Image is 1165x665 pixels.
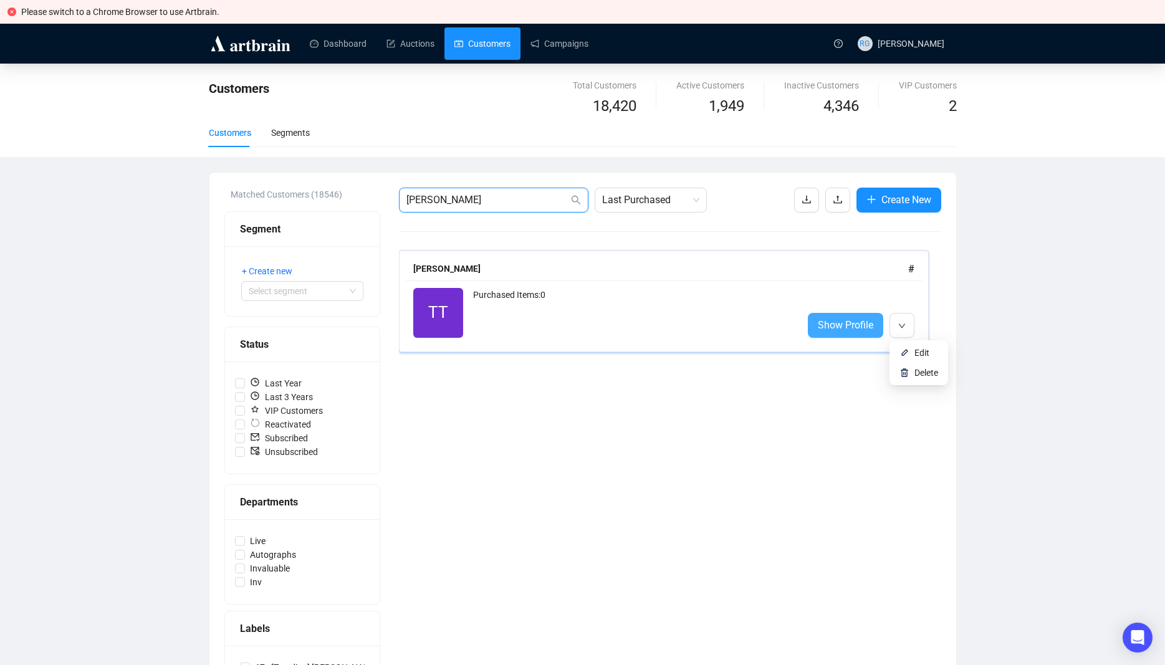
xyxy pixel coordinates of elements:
div: [PERSON_NAME] [413,262,908,275]
span: VIP Customers [245,404,328,418]
div: Total Customers [573,79,636,92]
span: Subscribed [245,431,313,445]
a: Show Profile [808,313,883,338]
span: TT [428,300,448,325]
span: Show Profile [818,317,873,333]
span: down [898,322,906,330]
div: Matched Customers (18546) [231,188,380,201]
div: Open Intercom Messenger [1123,623,1153,653]
div: Labels [240,621,365,636]
div: Departments [240,494,365,510]
button: Create New [856,188,941,213]
input: Search Customer... [406,193,568,208]
img: svg+xml;base64,PHN2ZyB4bWxucz0iaHR0cDovL3d3dy53My5vcmcvMjAwMC9zdmciIHhtbG5zOnhsaW5rPSJodHRwOi8vd3... [899,348,909,358]
span: [PERSON_NAME] [878,39,944,49]
span: plus [866,194,876,204]
div: Inactive Customers [784,79,859,92]
span: Last 3 Years [245,390,318,404]
span: question-circle [834,39,843,48]
span: RG [860,37,870,50]
div: Segments [271,126,310,140]
div: VIP Customers [899,79,957,92]
img: svg+xml;base64,PHN2ZyB4bWxucz0iaHR0cDovL3d3dy53My5vcmcvMjAwMC9zdmciIHhtbG5zOnhsaW5rPSJodHRwOi8vd3... [899,368,909,378]
span: download [802,194,812,204]
div: Status [240,337,365,352]
div: Active Customers [676,79,744,92]
a: Campaigns [530,27,588,60]
span: Create New [881,192,931,208]
div: Segment [240,221,365,237]
a: Customers [454,27,511,60]
a: Auctions [386,27,434,60]
span: Reactivated [245,418,316,431]
span: upload [833,194,843,204]
span: Delete [914,368,938,378]
div: Please switch to a Chrome Browser to use Artbrain. [21,5,1158,19]
span: search [571,195,581,205]
span: Edit [914,348,929,358]
span: Last Year [245,376,307,390]
div: Purchased Items: 0 [473,288,793,338]
span: 2 [949,97,957,115]
span: + Create new [242,264,292,278]
span: close-circle [7,7,16,16]
button: + Create new [241,261,302,281]
span: Autographs [245,548,301,562]
span: Customers [209,81,269,96]
a: Dashboard [310,27,367,60]
span: 4,346 [823,95,859,118]
span: 1,949 [709,95,744,118]
span: # [908,263,914,275]
span: Invaluable [245,562,295,575]
a: question-circle [827,24,850,63]
div: Customers [209,126,251,140]
a: [PERSON_NAME]#TTPurchased Items:0Show Profile [399,251,941,352]
span: Inv [245,575,267,589]
img: logo [209,34,292,54]
span: Unsubscribed [245,445,323,459]
span: 18,420 [593,95,636,118]
span: Live [245,534,271,548]
span: Last Purchased [602,188,699,212]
